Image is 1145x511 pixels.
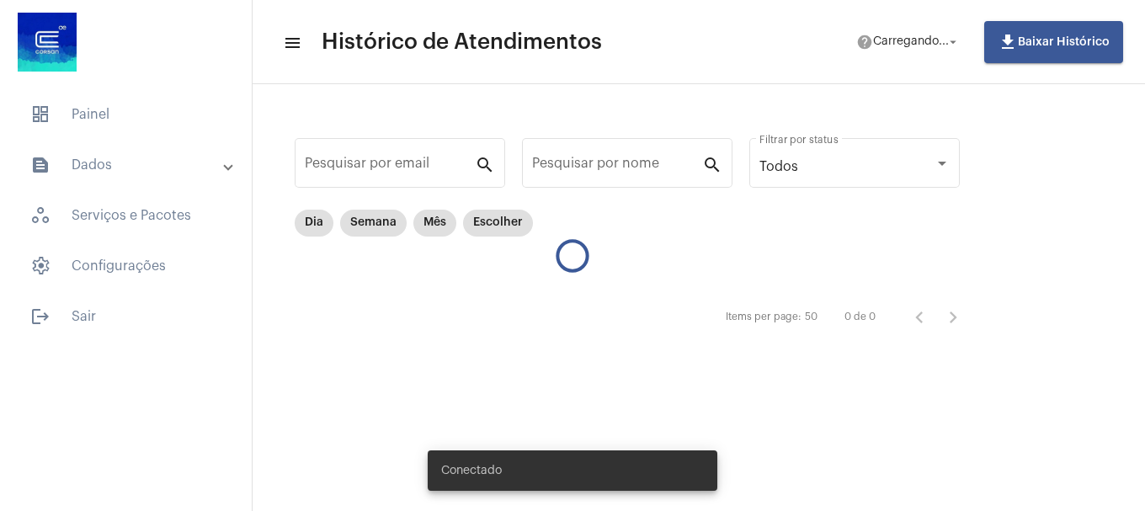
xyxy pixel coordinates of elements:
span: Histórico de Atendimentos [322,29,602,56]
mat-icon: sidenav icon [30,306,51,327]
mat-chip: Semana [340,210,407,237]
mat-icon: file_download [998,32,1018,52]
mat-panel-title: Dados [30,155,225,175]
img: d4669ae0-8c07-2337-4f67-34b0df7f5ae4.jpeg [13,8,81,76]
mat-icon: search [702,154,722,174]
span: Conectado [441,462,502,479]
div: Items per page: [726,311,801,322]
mat-chip: Dia [295,210,333,237]
mat-chip: Escolher [463,210,533,237]
input: Pesquisar por nome [532,159,702,174]
span: Todos [759,160,798,173]
input: Pesquisar por email [305,159,475,174]
span: Painel [17,94,235,135]
mat-icon: arrow_drop_down [945,35,961,50]
span: Sair [17,296,235,337]
span: Carregando... [873,36,949,48]
button: Carregando... [846,25,971,59]
button: Página anterior [903,301,936,334]
button: Baixar Histórico [984,21,1123,63]
span: sidenav icon [30,205,51,226]
mat-expansion-panel-header: sidenav iconDados [10,145,252,185]
div: 0 de 0 [844,311,876,322]
mat-icon: sidenav icon [283,33,300,53]
span: sidenav icon [30,256,51,276]
mat-icon: search [475,154,495,174]
button: Próxima página [936,301,970,334]
div: 50 [805,311,817,322]
mat-chip: Mês [413,210,456,237]
span: sidenav icon [30,104,51,125]
mat-icon: sidenav icon [30,155,51,175]
mat-icon: help [856,34,873,51]
span: Baixar Histórico [998,36,1110,48]
span: Serviços e Pacotes [17,195,235,236]
span: Configurações [17,246,235,286]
